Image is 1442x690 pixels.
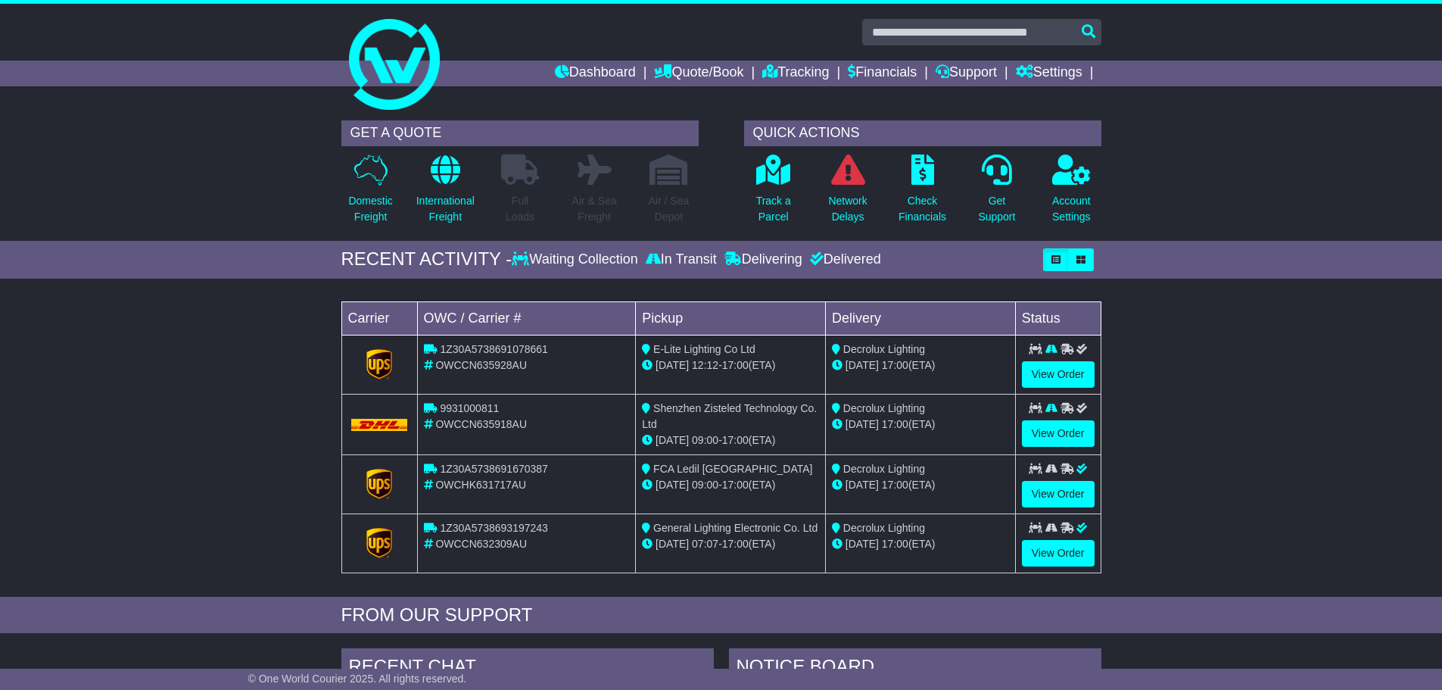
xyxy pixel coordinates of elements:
[1051,154,1092,233] a: AccountSettings
[832,357,1009,373] div: (ETA)
[348,193,392,225] p: Domestic Freight
[722,479,749,491] span: 17:00
[341,604,1101,626] div: FROM OUR SUPPORT
[721,251,806,268] div: Delivering
[846,538,879,550] span: [DATE]
[882,538,908,550] span: 17:00
[642,357,819,373] div: - (ETA)
[512,251,641,268] div: Waiting Collection
[729,648,1101,689] div: NOTICE BOARD
[440,522,547,534] span: 1Z30A5738693197243
[653,522,818,534] span: General Lighting Electronic Co. Ltd
[848,61,917,86] a: Financials
[936,61,997,86] a: Support
[843,463,925,475] span: Decrolux Lighting
[744,120,1101,146] div: QUICK ACTIONS
[882,418,908,430] span: 17:00
[1022,540,1095,567] a: View Order
[435,538,527,550] span: OWCCN632309AU
[416,154,475,233] a: InternationalFreight
[649,193,690,225] p: Air / Sea Depot
[656,359,689,371] span: [DATE]
[882,479,908,491] span: 17:00
[248,673,467,685] span: © One World Courier 2025. All rights reserved.
[366,349,392,379] img: GetCarrierServiceLogo
[440,343,547,355] span: 1Z30A5738691078661
[828,193,867,225] p: Network Delays
[722,359,749,371] span: 17:00
[1016,61,1082,86] a: Settings
[898,154,947,233] a: CheckFinancials
[846,418,879,430] span: [DATE]
[366,469,392,499] img: GetCarrierServiceLogo
[656,538,689,550] span: [DATE]
[653,463,812,475] span: FCA Ledil [GEOGRAPHIC_DATA]
[636,301,826,335] td: Pickup
[366,528,392,558] img: GetCarrierServiceLogo
[756,193,791,225] p: Track a Parcel
[827,154,867,233] a: NetworkDelays
[977,154,1016,233] a: GetSupport
[1022,420,1095,447] a: View Order
[642,477,819,493] div: - (ETA)
[762,61,829,86] a: Tracking
[692,479,718,491] span: 09:00
[555,61,636,86] a: Dashboard
[843,402,925,414] span: Decrolux Lighting
[846,479,879,491] span: [DATE]
[825,301,1015,335] td: Delivery
[501,193,539,225] p: Full Loads
[347,154,393,233] a: DomesticFreight
[1015,301,1101,335] td: Status
[341,120,699,146] div: GET A QUOTE
[435,418,527,430] span: OWCCN635918AU
[1022,481,1095,507] a: View Order
[832,536,1009,552] div: (ETA)
[653,343,755,355] span: E-Lite Lighting Co Ltd
[656,479,689,491] span: [DATE]
[572,193,617,225] p: Air & Sea Freight
[416,193,475,225] p: International Freight
[440,402,499,414] span: 9931000811
[341,648,714,689] div: RECENT CHAT
[832,417,1009,432] div: (ETA)
[351,419,408,431] img: DHL.png
[692,434,718,446] span: 09:00
[435,479,526,491] span: OWCHK631717AU
[417,301,636,335] td: OWC / Carrier #
[642,432,819,448] div: - (ETA)
[654,61,743,86] a: Quote/Book
[755,154,792,233] a: Track aParcel
[341,248,512,270] div: RECENT ACTIVITY -
[978,193,1015,225] p: Get Support
[692,538,718,550] span: 07:07
[832,477,1009,493] div: (ETA)
[722,434,749,446] span: 17:00
[846,359,879,371] span: [DATE]
[341,301,417,335] td: Carrier
[435,359,527,371] span: OWCCN635928AU
[1052,193,1091,225] p: Account Settings
[806,251,881,268] div: Delivered
[1022,361,1095,388] a: View Order
[642,402,817,430] span: Shenzhen Zisteled Technology Co. Ltd
[656,434,689,446] span: [DATE]
[722,538,749,550] span: 17:00
[440,463,547,475] span: 1Z30A5738691670387
[642,536,819,552] div: - (ETA)
[882,359,908,371] span: 17:00
[843,522,925,534] span: Decrolux Lighting
[899,193,946,225] p: Check Financials
[843,343,925,355] span: Decrolux Lighting
[642,251,721,268] div: In Transit
[692,359,718,371] span: 12:12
